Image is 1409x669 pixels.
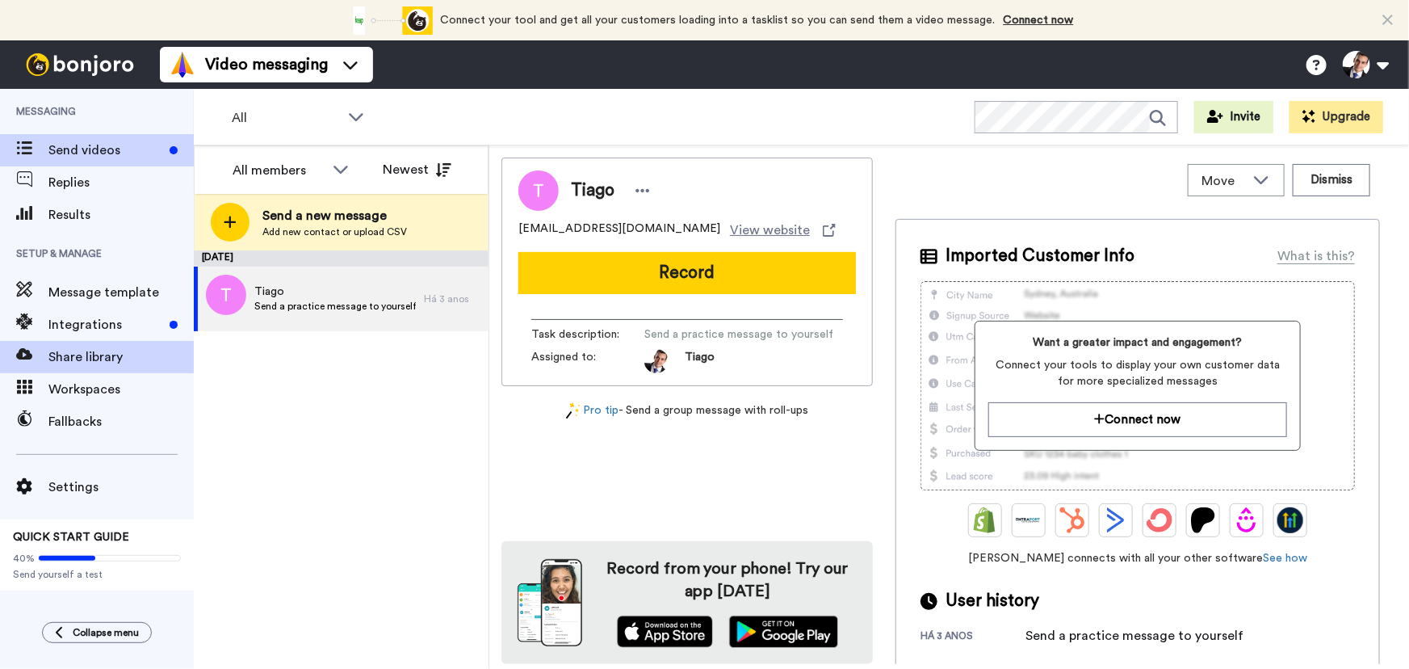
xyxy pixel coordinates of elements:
[371,154,463,186] button: Newest
[531,349,644,373] span: Assigned to:
[254,300,416,313] span: Send a practice message to yourself
[644,349,669,373] img: AFdZucoEWAMQd6WEtvCzcsL5tqhmA36Geb8HRiX2Q-EF=s96-c
[48,141,163,160] span: Send videos
[205,53,328,76] span: Video messaging
[232,108,340,128] span: All
[206,275,246,315] img: t.png
[1263,553,1307,564] a: See how
[194,250,489,267] div: [DATE]
[644,326,833,343] span: Send a practice message to yourself
[48,173,194,192] span: Replies
[518,559,582,646] img: download
[48,412,194,431] span: Fallbacks
[1059,507,1085,533] img: Hubspot
[1201,171,1245,191] span: Move
[531,326,644,343] span: Task description :
[988,402,1286,437] button: Connect now
[73,626,139,639] span: Collapse menu
[170,52,195,78] img: vm-color.svg
[48,315,163,334] span: Integrations
[19,53,140,76] img: bj-logo-header-white.svg
[1194,101,1273,133] button: Invite
[1025,626,1243,646] div: Send a practice message to yourself
[920,629,1025,646] div: há 3 anos
[13,532,129,543] span: QUICK START GUIDE
[1190,507,1216,533] img: Patreon
[344,6,433,35] div: animation
[729,616,838,648] img: playstore
[730,221,810,240] span: View website
[1234,507,1260,533] img: Drip
[920,550,1355,566] span: [PERSON_NAME] connects with all your other software
[262,225,407,238] span: Add new contact or upload CSV
[566,402,619,419] a: Pro tip
[1289,101,1383,133] button: Upgrade
[1293,164,1370,196] button: Dismiss
[48,347,194,367] span: Share library
[48,205,194,225] span: Results
[48,478,194,497] span: Settings
[518,252,856,294] button: Record
[13,552,35,565] span: 40%
[617,616,713,648] img: appstore
[1277,507,1303,533] img: GoHighLevel
[1016,507,1042,533] img: Ontraport
[13,568,181,581] span: Send yourself a test
[730,221,836,240] a: View website
[501,402,873,419] div: - Send a group message with roll-ups
[988,357,1286,389] span: Connect your tools to display your own customer data for more specialized messages
[48,283,194,302] span: Message template
[598,557,857,603] h4: Record from your phone! Try our app [DATE]
[518,170,559,211] img: Image of Tiago
[1147,507,1172,533] img: ConvertKit
[988,334,1286,351] span: Want a greater impact and engagement?
[233,161,325,180] div: All members
[254,284,416,300] span: Tiago
[946,244,1134,268] span: Imported Customer Info
[262,206,407,225] span: Send a new message
[685,349,715,373] span: Tiago
[42,622,152,643] button: Collapse menu
[424,292,480,305] div: Há 3 anos
[972,507,998,533] img: Shopify
[441,15,996,26] span: Connect your tool and get all your customers loading into a tasklist so you can send them a video...
[518,221,720,240] span: [EMAIL_ADDRESS][DOMAIN_NAME]
[1277,246,1355,266] div: What is this?
[1103,507,1129,533] img: ActiveCampaign
[571,179,614,203] span: Tiago
[946,589,1039,613] span: User history
[48,380,194,399] span: Workspaces
[566,402,581,419] img: magic-wand.svg
[1004,15,1074,26] a: Connect now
